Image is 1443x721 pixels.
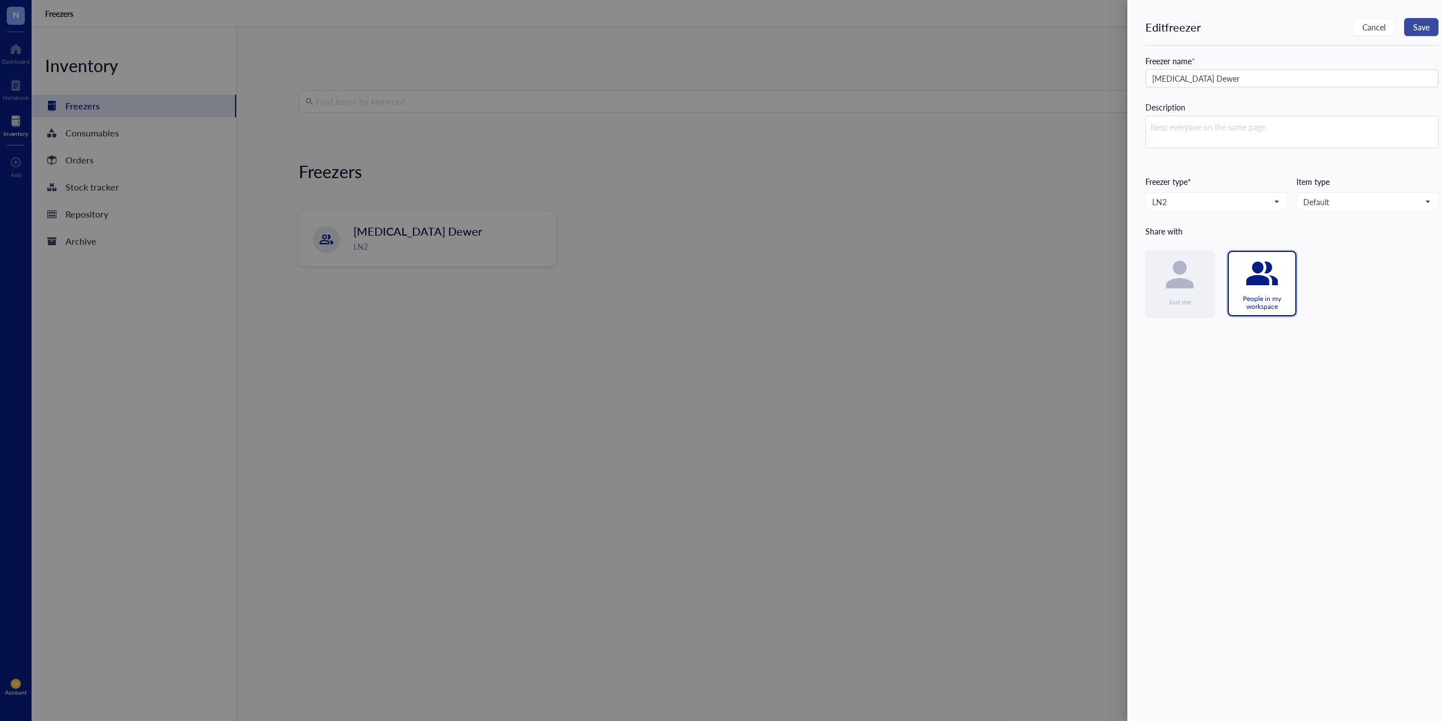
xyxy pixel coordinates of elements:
div: Freezer name [1145,55,1438,67]
div: Item type [1296,175,1438,188]
span: Cancel [1362,23,1386,32]
div: Edit freezer [1145,19,1201,35]
div: Description [1145,101,1185,113]
span: Save [1413,23,1429,32]
button: Cancel [1353,18,1395,36]
div: Share with [1145,225,1438,237]
div: Freezer type* [1145,175,1287,188]
div: Just me [1168,298,1191,306]
span: Default [1303,197,1429,207]
div: People in my workspace [1233,295,1291,311]
span: LN2 [1152,197,1278,207]
button: Save [1404,18,1438,36]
